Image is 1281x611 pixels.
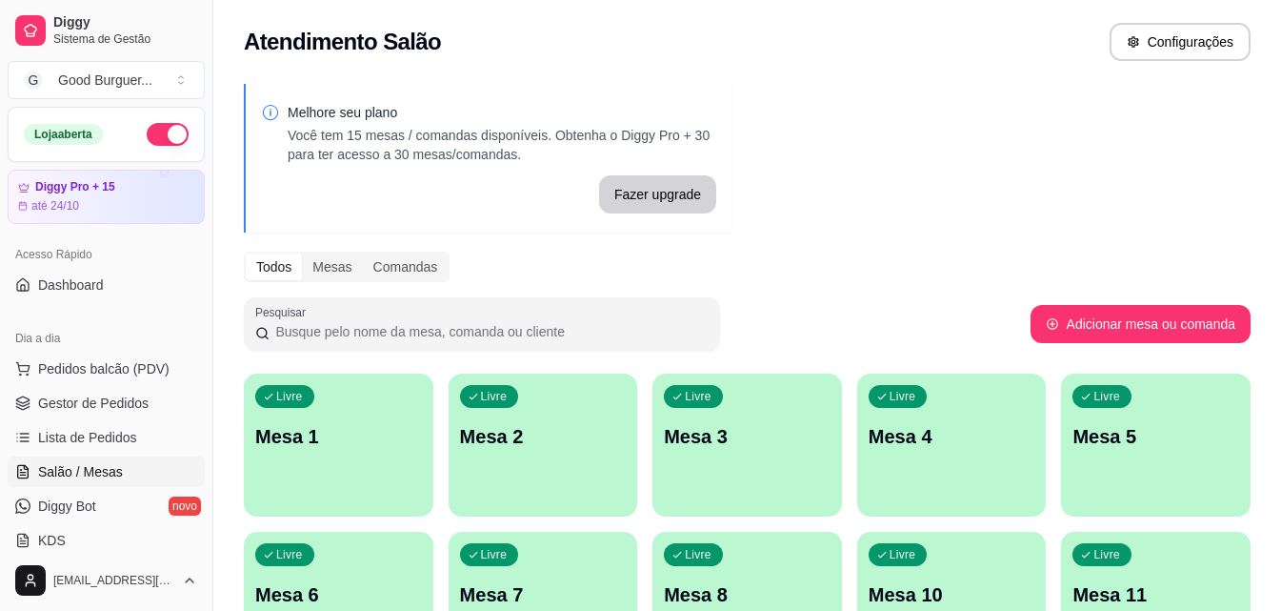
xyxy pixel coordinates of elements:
[1061,374,1251,517] button: LivreMesa 5
[685,389,711,404] p: Livre
[8,525,205,556] a: KDS
[38,428,137,447] span: Lista de Pedidos
[664,423,831,450] p: Mesa 3
[449,374,638,517] button: LivreMesa 2
[664,581,831,608] p: Mesa 8
[53,573,174,588] span: [EMAIL_ADDRESS][DOMAIN_NAME]
[31,198,79,214] article: até 24/10
[53,31,197,47] span: Sistema de Gestão
[276,389,303,404] p: Livre
[270,322,709,341] input: Pesquisar
[890,547,916,562] p: Livre
[857,374,1047,517] button: LivreMesa 4
[38,497,96,516] span: Diggy Bot
[481,389,508,404] p: Livre
[53,14,197,31] span: Diggy
[8,270,205,300] a: Dashboard
[276,547,303,562] p: Livre
[481,547,508,562] p: Livre
[38,462,123,481] span: Salão / Mesas
[1072,581,1239,608] p: Mesa 11
[8,170,205,224] a: Diggy Pro + 15até 24/10
[363,254,449,280] div: Comandas
[244,374,433,517] button: LivreMesa 1
[35,180,115,194] article: Diggy Pro + 15
[1093,389,1120,404] p: Livre
[8,8,205,53] a: DiggySistema de Gestão
[255,581,422,608] p: Mesa 6
[8,61,205,99] button: Select a team
[8,323,205,354] div: Dia a dia
[38,394,149,413] span: Gestor de Pedidos
[1072,423,1239,450] p: Mesa 5
[8,354,205,384] button: Pedidos balcão (PDV)
[8,388,205,418] a: Gestor de Pedidos
[1093,547,1120,562] p: Livre
[460,581,627,608] p: Mesa 7
[246,254,302,280] div: Todos
[24,124,103,145] div: Loja aberta
[1110,23,1251,61] button: Configurações
[599,175,716,214] button: Fazer upgrade
[869,581,1035,608] p: Mesa 10
[869,423,1035,450] p: Mesa 4
[255,423,422,450] p: Mesa 1
[1031,305,1251,343] button: Adicionar mesa ou comanda
[58,71,152,90] div: Good Burguer ...
[460,423,627,450] p: Mesa 2
[38,531,66,550] span: KDS
[244,27,441,57] h2: Atendimento Salão
[38,275,104,295] span: Dashboard
[8,239,205,270] div: Acesso Rápido
[255,304,312,320] label: Pesquisar
[302,254,362,280] div: Mesas
[288,126,716,164] p: Você tem 15 mesas / comandas disponíveis. Obtenha o Diggy Pro + 30 para ter acesso a 30 mesas/com...
[288,103,716,122] p: Melhore seu plano
[147,123,189,146] button: Alterar Status
[38,359,170,378] span: Pedidos balcão (PDV)
[24,71,43,90] span: G
[685,547,711,562] p: Livre
[8,491,205,521] a: Diggy Botnovo
[8,422,205,453] a: Lista de Pedidos
[8,457,205,487] a: Salão / Mesas
[652,374,842,517] button: LivreMesa 3
[8,558,205,603] button: [EMAIL_ADDRESS][DOMAIN_NAME]
[890,389,916,404] p: Livre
